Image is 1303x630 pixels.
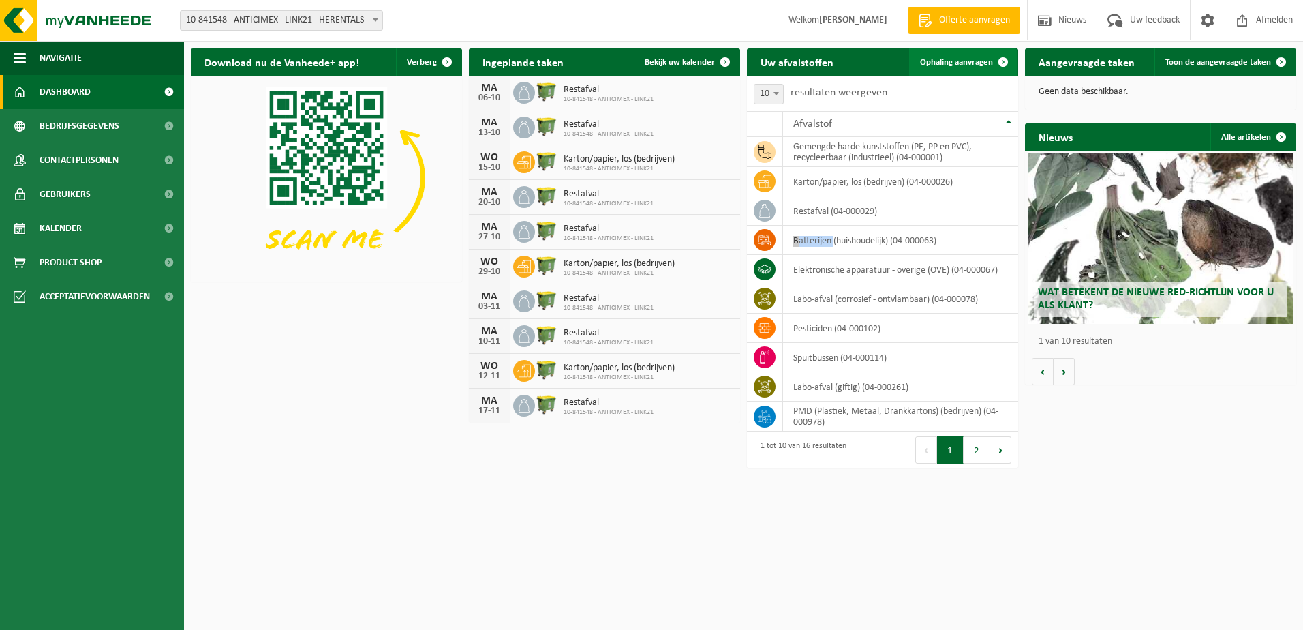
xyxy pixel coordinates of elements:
[476,291,503,302] div: MA
[915,436,937,464] button: Previous
[783,402,1018,432] td: PMD (Plastiek, Metaal, Drankkartons) (bedrijven) (04-000978)
[1054,358,1075,385] button: Volgende
[476,337,503,346] div: 10-11
[783,226,1018,255] td: batterijen (huishoudelijk) (04-000063)
[564,258,675,269] span: Karton/papier, los (bedrijven)
[783,284,1018,314] td: labo-afval (corrosief - ontvlambaar) (04-000078)
[476,82,503,93] div: MA
[535,288,558,312] img: WB-1100-HPE-GN-51
[476,406,503,416] div: 17-11
[535,219,558,242] img: WB-1100-HPE-GN-51
[180,10,383,31] span: 10-841548 - ANTICIMEX - LINK21 - HERENTALS
[535,358,558,381] img: WB-1100-HPE-GN-50
[564,328,654,339] span: Restafval
[564,269,675,277] span: 10-841548 - ANTICIMEX - LINK21
[535,393,558,416] img: WB-1100-HPE-GN-51
[937,436,964,464] button: 1
[791,87,887,98] label: resultaten weergeven
[40,245,102,280] span: Product Shop
[645,58,715,67] span: Bekijk uw kalender
[476,93,503,103] div: 06-10
[564,224,654,235] span: Restafval
[754,435,846,465] div: 1 tot 10 van 16 resultaten
[535,254,558,277] img: WB-1100-HPE-GN-50
[535,184,558,207] img: WB-1100-HPE-GN-51
[564,374,675,382] span: 10-841548 - ANTICIMEX - LINK21
[783,196,1018,226] td: restafval (04-000029)
[476,256,503,267] div: WO
[1210,123,1295,151] a: Alle artikelen
[936,14,1013,27] span: Offerte aanvragen
[1039,337,1289,346] p: 1 van 10 resultaten
[476,326,503,337] div: MA
[783,167,1018,196] td: karton/papier, los (bedrijven) (04-000026)
[564,363,675,374] span: Karton/papier, los (bedrijven)
[747,48,847,75] h2: Uw afvalstoffen
[564,85,654,95] span: Restafval
[191,48,373,75] h2: Download nu de Vanheede+ app!
[564,304,654,312] span: 10-841548 - ANTICIMEX - LINK21
[564,339,654,347] span: 10-841548 - ANTICIMEX - LINK21
[407,58,437,67] span: Verberg
[476,128,503,138] div: 13-10
[535,323,558,346] img: WB-1100-HPE-GN-51
[191,76,462,280] img: Download de VHEPlus App
[476,152,503,163] div: WO
[181,11,382,30] span: 10-841548 - ANTICIMEX - LINK21 - HERENTALS
[40,109,119,143] span: Bedrijfsgegevens
[40,75,91,109] span: Dashboard
[634,48,739,76] a: Bekijk uw kalender
[783,255,1018,284] td: elektronische apparatuur - overige (OVE) (04-000067)
[476,267,503,277] div: 29-10
[40,211,82,245] span: Kalender
[40,280,150,314] span: Acceptatievoorwaarden
[40,41,82,75] span: Navigatie
[564,408,654,417] span: 10-841548 - ANTICIMEX - LINK21
[754,84,784,104] span: 10
[1025,48,1148,75] h2: Aangevraagde taken
[535,115,558,138] img: WB-1100-HPE-GN-51
[783,372,1018,402] td: labo-afval (giftig) (04-000261)
[783,343,1018,372] td: spuitbussen (04-000114)
[476,361,503,372] div: WO
[469,48,577,75] h2: Ingeplande taken
[476,163,503,172] div: 15-10
[754,85,783,104] span: 10
[564,165,675,173] span: 10-841548 - ANTICIMEX - LINK21
[40,143,119,177] span: Contactpersonen
[476,222,503,232] div: MA
[476,117,503,128] div: MA
[476,302,503,312] div: 03-11
[564,200,654,208] span: 10-841548 - ANTICIMEX - LINK21
[535,149,558,172] img: WB-1100-HPE-GN-50
[1039,87,1283,97] p: Geen data beschikbaar.
[476,187,503,198] div: MA
[476,372,503,381] div: 12-11
[40,177,91,211] span: Gebruikers
[1032,358,1054,385] button: Vorige
[920,58,993,67] span: Ophaling aanvragen
[909,48,1017,76] a: Ophaling aanvragen
[1154,48,1295,76] a: Toon de aangevraagde taken
[819,15,887,25] strong: [PERSON_NAME]
[793,119,832,130] span: Afvalstof
[1165,58,1271,67] span: Toon de aangevraagde taken
[564,154,675,165] span: Karton/papier, los (bedrijven)
[476,198,503,207] div: 20-10
[564,119,654,130] span: Restafval
[964,436,990,464] button: 2
[535,80,558,103] img: WB-1100-HPE-GN-51
[783,314,1018,343] td: pesticiden (04-000102)
[1028,153,1293,324] a: Wat betekent de nieuwe RED-richtlijn voor u als klant?
[476,395,503,406] div: MA
[564,293,654,304] span: Restafval
[908,7,1020,34] a: Offerte aanvragen
[783,137,1018,167] td: gemengde harde kunststoffen (PE, PP en PVC), recycleerbaar (industrieel) (04-000001)
[990,436,1011,464] button: Next
[564,130,654,138] span: 10-841548 - ANTICIMEX - LINK21
[564,235,654,243] span: 10-841548 - ANTICIMEX - LINK21
[476,232,503,242] div: 27-10
[1038,287,1274,311] span: Wat betekent de nieuwe RED-richtlijn voor u als klant?
[1025,123,1086,150] h2: Nieuws
[564,95,654,104] span: 10-841548 - ANTICIMEX - LINK21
